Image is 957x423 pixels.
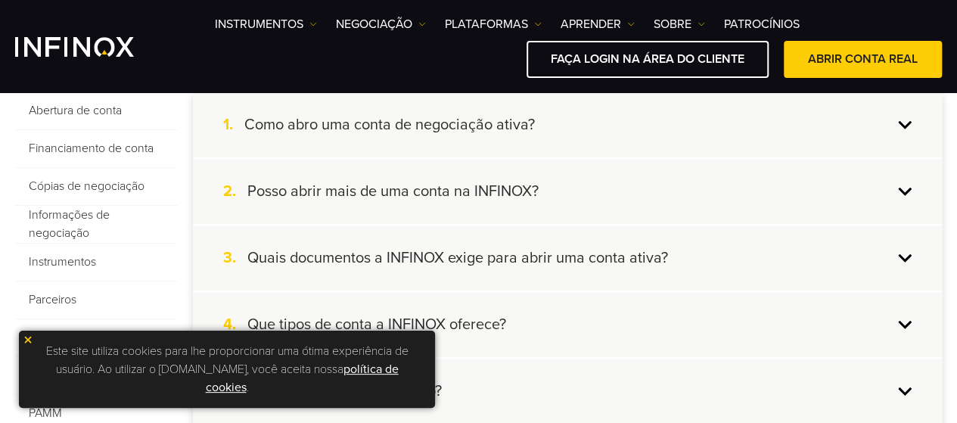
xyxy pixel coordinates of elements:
[561,15,635,33] a: Aprender
[215,15,317,33] a: Instrumentos
[223,249,236,267] font: 3.
[654,17,691,32] font: SOBRE
[247,249,668,267] font: Quais documentos a INFINOX exige para abrir uma conta ativa?
[46,344,409,377] font: Este site utiliza cookies para lhe proporcionar uma ótima experiência de usuário. Ao utilizar o [...
[223,116,233,134] font: 1.
[445,17,528,32] font: PLATAFORMAS
[336,17,412,32] font: NEGOCIAÇÃO
[247,380,249,395] font: .
[244,116,535,134] font: Como abro uma conta de negociação ativa?
[247,182,539,201] font: Posso abrir mais de uma conta na INFINOX?
[223,316,236,334] font: 4.
[29,179,144,194] font: Cópias de negociação
[808,51,918,67] font: ABRIR CONTA REAL
[29,406,62,421] font: PAMM
[654,15,705,33] a: SOBRE
[29,103,122,118] font: Abertura de conta
[336,15,426,33] a: NEGOCIAÇÃO
[784,41,942,78] a: ABRIR CONTA REAL
[551,51,744,67] font: FAÇA LOGIN NA ÁREA DO CLIENTE
[29,292,76,307] font: Parceiros
[29,254,96,269] font: Instrumentos
[223,182,236,201] font: 2.
[29,207,110,241] font: Informações de negociação
[724,17,800,32] font: PATROCÍNIOS
[15,37,169,57] a: Logotipo INFINOX
[247,316,506,334] font: Que tipos de conta a INFINOX oferece?
[527,41,769,78] a: FAÇA LOGIN NA ÁREA DO CLIENTE
[724,15,800,33] a: PATROCÍNIOS
[445,15,542,33] a: PLATAFORMAS
[29,141,154,156] font: Financiamento de conta
[29,330,88,345] font: Plataformas
[23,334,33,345] img: ícone amarelo de fechamento
[215,17,303,32] font: Instrumentos
[561,17,621,32] font: Aprender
